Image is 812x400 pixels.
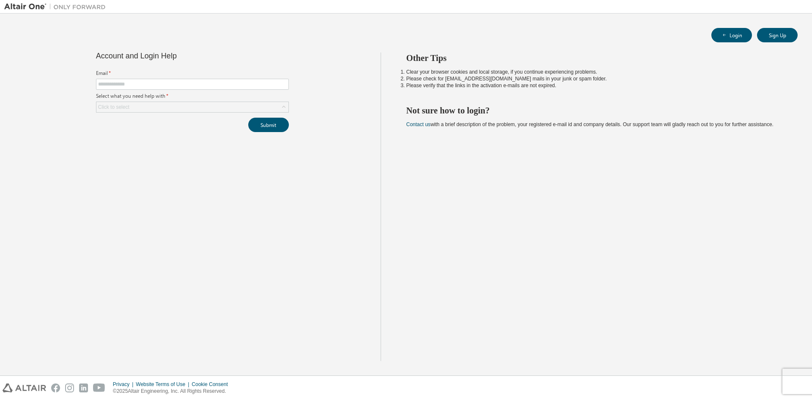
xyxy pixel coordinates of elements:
div: Privacy [113,381,136,388]
li: Please verify that the links in the activation e-mails are not expired. [406,82,783,89]
h2: Not sure how to login? [406,105,783,116]
li: Please check for [EMAIL_ADDRESS][DOMAIN_NAME] mails in your junk or spam folder. [406,75,783,82]
img: youtube.svg [93,383,105,392]
h2: Other Tips [406,52,783,63]
div: Website Terms of Use [136,381,192,388]
img: linkedin.svg [79,383,88,392]
span: with a brief description of the problem, your registered e-mail id and company details. Our suppo... [406,121,774,127]
div: Account and Login Help [96,52,250,59]
img: facebook.svg [51,383,60,392]
button: Login [711,28,752,42]
a: Contact us [406,121,431,127]
div: Cookie Consent [192,381,233,388]
img: altair_logo.svg [3,383,46,392]
p: © 2025 Altair Engineering, Inc. All Rights Reserved. [113,388,233,395]
label: Email [96,69,289,76]
li: Clear your browser cookies and local storage, if you continue experiencing problems. [406,69,783,75]
label: Select what you need help with [96,92,289,99]
button: Sign Up [757,28,798,42]
div: Click to select [96,102,288,112]
img: instagram.svg [65,383,74,392]
img: Altair One [4,3,110,11]
div: Click to select [98,104,129,110]
button: Submit [248,118,289,132]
